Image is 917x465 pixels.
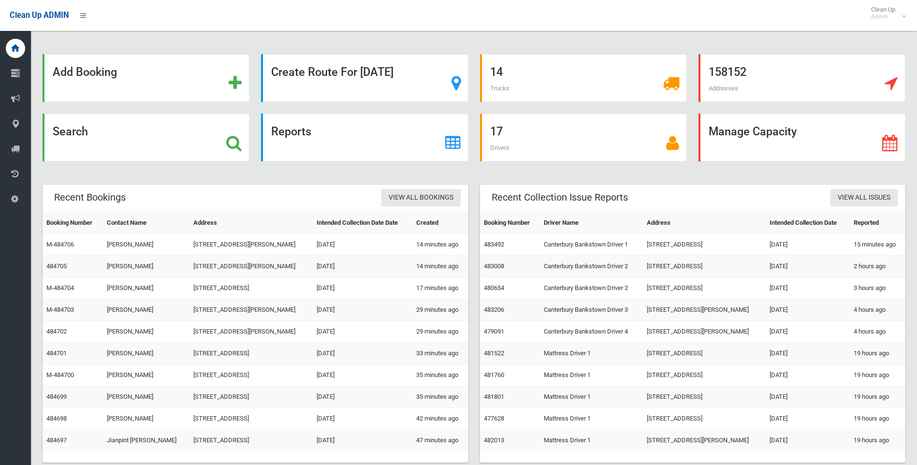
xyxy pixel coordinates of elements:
[643,321,766,343] td: [STREET_ADDRESS][PERSON_NAME]
[381,189,461,207] a: View All Bookings
[313,343,412,364] td: [DATE]
[490,125,503,138] strong: 17
[412,299,468,321] td: 29 minutes ago
[189,408,313,430] td: [STREET_ADDRESS]
[46,415,67,422] a: 484698
[189,343,313,364] td: [STREET_ADDRESS]
[766,277,850,299] td: [DATE]
[189,277,313,299] td: [STREET_ADDRESS]
[103,364,189,386] td: [PERSON_NAME]
[830,189,898,207] a: View All Issues
[313,277,412,299] td: [DATE]
[643,408,766,430] td: [STREET_ADDRESS]
[189,386,313,408] td: [STREET_ADDRESS]
[189,321,313,343] td: [STREET_ADDRESS][PERSON_NAME]
[643,299,766,321] td: [STREET_ADDRESS][PERSON_NAME]
[412,212,468,234] th: Created
[103,277,189,299] td: [PERSON_NAME]
[103,430,189,451] td: Jianpint [PERSON_NAME]
[189,256,313,277] td: [STREET_ADDRESS][PERSON_NAME]
[540,277,643,299] td: Canterbury Bankstown Driver 2
[46,284,74,291] a: M-484704
[46,349,67,357] a: 484701
[46,371,74,378] a: M-484700
[103,408,189,430] td: [PERSON_NAME]
[103,234,189,256] td: [PERSON_NAME]
[709,85,738,92] span: Addresses
[46,262,67,270] a: 484705
[540,256,643,277] td: Canterbury Bankstown Driver 2
[46,436,67,444] a: 484697
[850,343,905,364] td: 19 hours ago
[709,65,746,79] strong: 158152
[189,212,313,234] th: Address
[189,430,313,451] td: [STREET_ADDRESS]
[484,436,504,444] a: 482013
[43,54,249,102] a: Add Booking
[46,306,74,313] a: M-484703
[540,408,643,430] td: Mattress Driver 1
[540,430,643,451] td: Mattress Driver 1
[412,430,468,451] td: 47 minutes ago
[540,299,643,321] td: Canterbury Bankstown Driver 3
[10,11,69,20] span: Clean Up ADMIN
[850,364,905,386] td: 19 hours ago
[46,393,67,400] a: 484699
[850,430,905,451] td: 19 hours ago
[484,349,504,357] a: 481522
[540,386,643,408] td: Mattress Driver 1
[866,6,905,20] span: Clean Up
[103,212,189,234] th: Contact Name
[484,284,504,291] a: 480654
[490,144,509,151] span: Drivers
[643,364,766,386] td: [STREET_ADDRESS]
[103,343,189,364] td: [PERSON_NAME]
[313,408,412,430] td: [DATE]
[43,212,103,234] th: Booking Number
[850,386,905,408] td: 19 hours ago
[271,125,311,138] strong: Reports
[699,54,905,102] a: 158152 Addresses
[850,277,905,299] td: 3 hours ago
[412,364,468,386] td: 35 minutes ago
[261,114,468,161] a: Reports
[766,234,850,256] td: [DATE]
[412,408,468,430] td: 42 minutes ago
[643,430,766,451] td: [STREET_ADDRESS][PERSON_NAME]
[43,114,249,161] a: Search
[540,364,643,386] td: Mattress Driver 1
[480,188,640,207] header: Recent Collection Issue Reports
[766,343,850,364] td: [DATE]
[189,234,313,256] td: [STREET_ADDRESS][PERSON_NAME]
[53,65,117,79] strong: Add Booking
[412,343,468,364] td: 33 minutes ago
[53,125,88,138] strong: Search
[412,256,468,277] td: 14 minutes ago
[271,65,393,79] strong: Create Route For [DATE]
[490,85,509,92] span: Trucks
[766,386,850,408] td: [DATE]
[189,299,313,321] td: [STREET_ADDRESS][PERSON_NAME]
[850,234,905,256] td: 15 minutes ago
[412,321,468,343] td: 29 minutes ago
[484,393,504,400] a: 481801
[643,234,766,256] td: [STREET_ADDRESS]
[766,321,850,343] td: [DATE]
[766,299,850,321] td: [DATE]
[480,54,687,102] a: 14 Trucks
[484,371,504,378] a: 481760
[490,65,503,79] strong: 14
[850,212,905,234] th: Reported
[484,415,504,422] a: 477628
[412,386,468,408] td: 35 minutes ago
[850,256,905,277] td: 2 hours ago
[484,262,504,270] a: 483008
[103,256,189,277] td: [PERSON_NAME]
[480,212,540,234] th: Booking Number
[313,234,412,256] td: [DATE]
[766,364,850,386] td: [DATE]
[540,321,643,343] td: Canterbury Bankstown Driver 4
[46,328,67,335] a: 484702
[850,299,905,321] td: 4 hours ago
[871,13,895,20] small: Admin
